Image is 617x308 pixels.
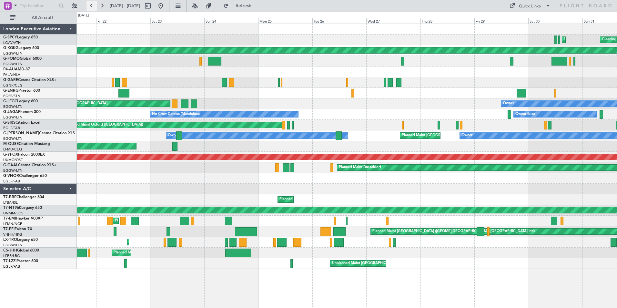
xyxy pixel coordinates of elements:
span: G-VNOR [3,174,19,178]
span: G-GAAL [3,163,18,167]
a: LFMN/NCE [3,221,22,226]
span: G-KGKG [3,46,18,50]
div: Planned Maint [GEOGRAPHIC_DATA] ([GEOGRAPHIC_DATA] Intl) [372,227,480,236]
span: M-OUSE [3,142,19,146]
div: Mon 25 [258,18,312,24]
span: T7-N1960 [3,206,21,210]
a: G-GAALCessna Citation XLS+ [3,163,56,167]
a: G-GARECessna Citation XLS+ [3,78,56,82]
a: G-JAGAPhenom 300 [3,110,41,114]
div: Owner [168,131,179,140]
a: EGGW/LTN [3,168,23,173]
div: Planned Maint [GEOGRAPHIC_DATA] ([GEOGRAPHIC_DATA]) [402,131,503,140]
a: EGLF/FAB [3,264,20,269]
a: EGGW/LTN [3,243,23,248]
a: G-SPCYLegacy 650 [3,36,38,39]
span: T7-LZZI [3,259,16,263]
a: EGNR/CEG [3,83,23,88]
a: T7-LZZIPraetor 600 [3,259,38,263]
a: G-YFOXFalcon 2000EX [3,153,45,157]
a: EGGW/LTN [3,51,23,56]
a: LTBA/ISL [3,200,18,205]
input: Trip Number [20,1,57,11]
div: Fri 22 [96,18,150,24]
a: G-VNORChallenger 650 [3,174,47,178]
a: EGGW/LTN [3,115,23,120]
a: G-KGKGLegacy 600 [3,46,39,50]
a: EGLF/FAB [3,179,20,184]
a: FALA/HLA [3,72,20,77]
a: P4-AUAMD-87 [3,67,30,71]
div: Wed 27 [366,18,420,24]
a: EGGW/LTN [3,104,23,109]
a: T7-N1960Legacy 650 [3,206,42,210]
span: P4-AUA [3,67,18,71]
a: G-[PERSON_NAME]Cessna Citation XLS [3,131,75,135]
div: Fri 29 [474,18,528,24]
a: LGAV/ATH [3,40,21,45]
div: Planned Maint Warsaw ([GEOGRAPHIC_DATA]) [279,195,357,204]
div: [DATE] [78,13,89,18]
a: DNMM/LOS [3,211,23,216]
a: UUMO/OSF [3,158,23,162]
div: Owner Ibiza [515,109,535,119]
span: T7-EMI [3,217,16,221]
a: G-LEGCLegacy 600 [3,99,38,103]
button: Refresh [220,1,259,11]
button: Quick Links [506,1,554,11]
span: G-SIRS [3,121,15,125]
a: VHHH/HKG [3,232,22,237]
span: Refresh [230,4,257,8]
span: LX-TRO [3,238,17,242]
a: G-FOMOGlobal 6000 [3,57,42,61]
a: M-OUSECitation Mustang [3,142,50,146]
div: Planned Maint Dusseldorf [339,163,381,172]
span: G-ENRG [3,89,18,93]
div: Sat 30 [528,18,582,24]
div: Owner [461,131,472,140]
div: Thu 28 [420,18,474,24]
a: G-SIRSCitation Excel [3,121,40,125]
a: G-ENRGPraetor 600 [3,89,40,93]
div: Planned Maint [GEOGRAPHIC_DATA] ([GEOGRAPHIC_DATA]) [114,248,215,258]
span: CS-JHH [3,249,17,252]
div: Sat 23 [150,18,204,24]
div: Quick Links [519,3,541,10]
button: All Aircraft [7,13,70,23]
div: Planned Maint [PERSON_NAME] [115,216,169,226]
a: EGSS/STN [3,94,20,98]
a: CS-JHHGlobal 6000 [3,249,39,252]
span: G-[PERSON_NAME] [3,131,39,135]
a: EGGW/LTN [3,62,23,67]
span: T7-BRE [3,195,16,199]
a: EGGW/LTN [3,136,23,141]
div: Owner [503,99,514,108]
div: Sun 24 [204,18,258,24]
span: G-LEGC [3,99,17,103]
div: No Crew Cannes (Mandelieu) [152,109,200,119]
div: Tue 26 [312,18,366,24]
span: [DATE] - [DATE] [110,3,140,9]
a: T7-EMIHawker 900XP [3,217,43,221]
span: T7-FFI [3,227,15,231]
a: T7-FFIFalcon 7X [3,227,32,231]
div: Unplanned Maint Oxford ([GEOGRAPHIC_DATA]) [62,120,143,130]
span: G-YFOX [3,153,18,157]
span: G-JAGA [3,110,18,114]
a: LFPB/LBG [3,253,20,258]
div: Unplanned Maint [GEOGRAPHIC_DATA] ([GEOGRAPHIC_DATA]) [332,259,438,268]
span: G-FOMO [3,57,20,61]
a: LX-TROLegacy 650 [3,238,38,242]
span: G-SPCY [3,36,17,39]
span: All Aircraft [17,15,68,20]
a: T7-BREChallenger 604 [3,195,44,199]
span: G-GARE [3,78,18,82]
a: LFMD/CEQ [3,147,22,152]
a: EGLF/FAB [3,126,20,130]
